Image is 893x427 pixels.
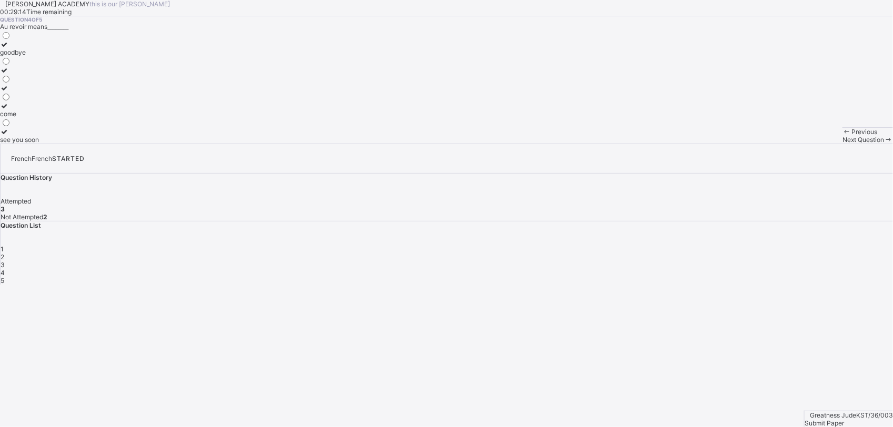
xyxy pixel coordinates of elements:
span: French [11,155,32,162]
span: Attempted [1,197,31,205]
span: KST/36/003 [856,411,893,419]
span: Submit Paper [805,419,844,427]
b: 2 [43,213,47,221]
span: 4 [1,269,5,277]
span: Question List [1,221,41,229]
span: Next Question [842,136,884,144]
span: French [32,155,52,162]
span: STARTED [52,155,85,162]
span: Question History [1,174,52,181]
span: Time remaining [26,8,72,16]
b: 3 [1,205,5,213]
span: 3 [1,261,5,269]
span: Previous [851,128,877,136]
span: 1 [1,245,4,253]
span: Not Attempted [1,213,43,221]
span: 5 [1,277,4,284]
span: 2 [1,253,4,261]
span: Greatness Jude [810,411,856,419]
